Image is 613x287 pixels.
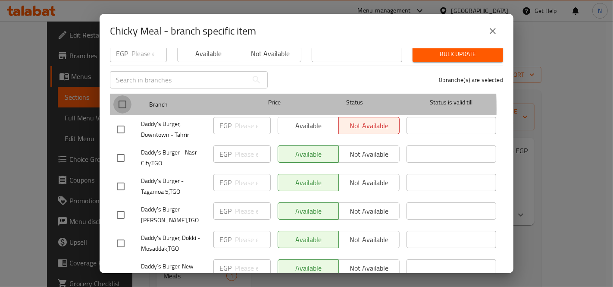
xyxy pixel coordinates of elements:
[219,206,231,216] p: EGP
[239,45,301,62] button: Not available
[116,48,128,59] p: EGP
[246,97,303,108] span: Price
[110,71,248,88] input: Search in branches
[235,174,271,191] input: Please enter price
[482,21,503,41] button: close
[407,97,496,108] span: Status is valid till
[413,46,503,62] button: Bulk update
[439,76,503,84] p: 0 branche(s) are selected
[219,120,231,131] p: EGP
[419,49,496,60] span: Bulk update
[310,97,400,108] span: Status
[141,147,206,169] span: Daddy's Burger - Nasr City.TGO
[141,176,206,197] span: Daddy's Burger - Tagamoa 5,TGO
[235,259,271,277] input: Please enter price
[110,24,256,38] h2: Chicky Meal - branch specific item
[131,45,167,62] input: Please enter price
[219,263,231,273] p: EGP
[177,45,239,62] button: Available
[219,234,231,245] p: EGP
[141,119,206,140] span: Daddy's Burger, Downtown - Tahrir
[219,177,231,188] p: EGP
[181,47,236,60] span: Available
[219,149,231,159] p: EGP
[141,233,206,254] span: Daddy's Burger, Dokki - Mosaddak,TGO
[235,231,271,248] input: Please enter price
[235,202,271,220] input: Please enter price
[141,204,206,226] span: Daddy's Burger - [PERSON_NAME],TGO
[235,117,271,134] input: Please enter price
[243,47,297,60] span: Not available
[149,99,239,110] span: Branch
[235,145,271,163] input: Please enter price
